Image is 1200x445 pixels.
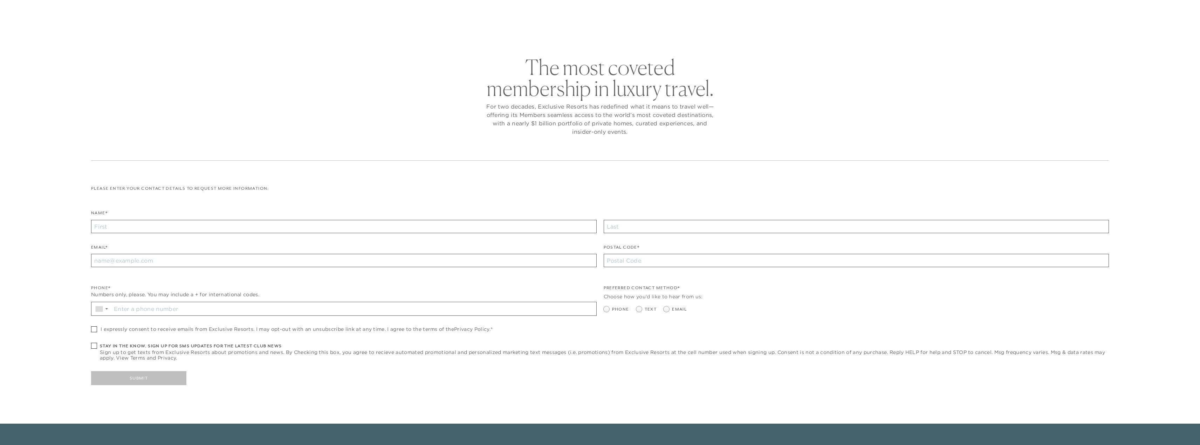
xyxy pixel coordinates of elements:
[485,57,716,99] h2: The most coveted membership in luxury travel.
[91,285,597,291] div: Phone*
[91,185,1109,192] p: Please enter your contact details to request more information:
[645,306,657,313] span: Text
[50,8,81,14] a: Get Started
[91,254,597,267] input: name@example.com
[91,302,111,315] div: Country Code Selector
[1097,8,1131,14] a: Member Login
[638,22,680,43] a: Community
[91,291,597,298] div: Numbers only, please. You may include a + for international codes.
[604,254,1109,267] input: Postal Code
[520,22,573,43] a: The Collection
[100,349,1109,361] span: Sign up to get texts from Exclusive Resorts about promotions and news. By Checking this box, you ...
[604,220,1109,233] input: Last
[101,326,493,332] span: I expressly consent to receive emails from Exclusive Resorts. I may opt-out with an unsubscribe l...
[111,302,596,315] input: Enter a phone number
[604,293,1109,300] div: Choose how you'd like to hear from us:
[91,371,186,385] button: Submit
[604,244,640,254] label: Postal Code*
[604,285,680,295] legend: Preferred Contact Method*
[91,210,108,220] label: Name*
[91,244,108,254] label: Email*
[612,306,629,313] span: Phone
[104,307,109,311] span: ▼
[485,102,716,136] p: For two decades, Exclusive Resorts has redefined what it means to travel well—offering its Member...
[91,220,597,233] input: First
[672,306,687,313] span: Email
[454,326,489,332] a: Privacy Policy
[584,22,627,43] a: Membership
[100,343,1109,349] h6: Stay in the know. Sign up for sms updates for the latest club news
